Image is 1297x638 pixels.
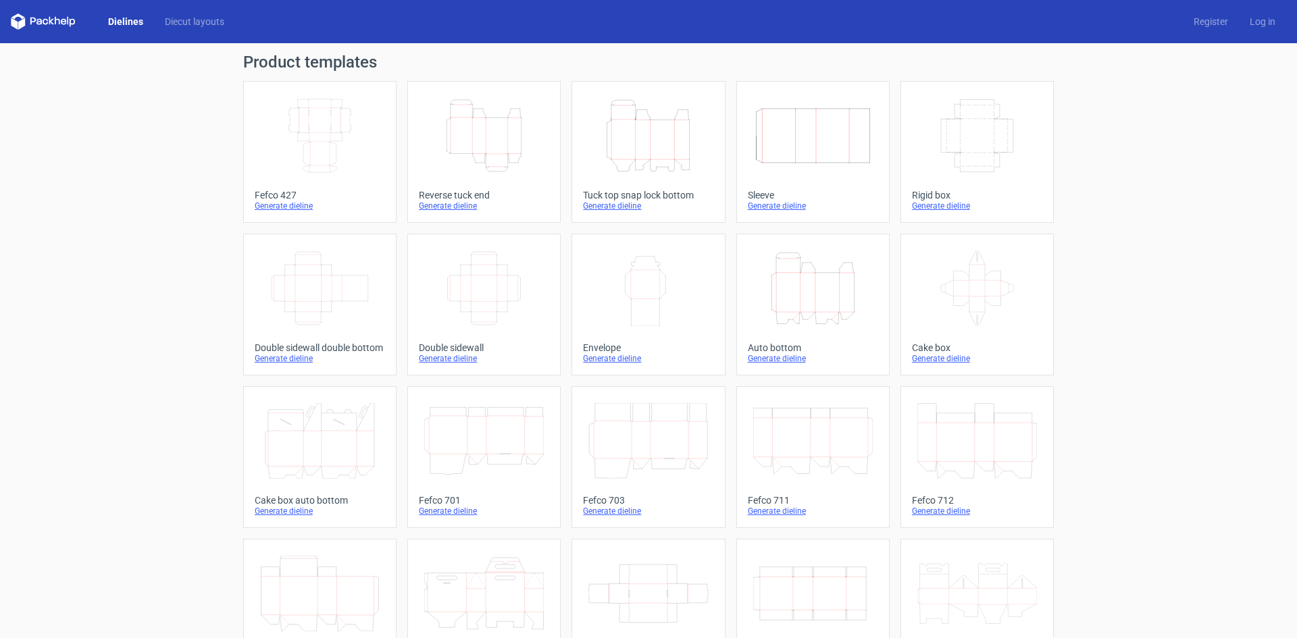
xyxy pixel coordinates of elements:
[407,386,561,528] a: Fefco 701Generate dieline
[407,234,561,375] a: Double sidewallGenerate dieline
[736,81,890,223] a: SleeveGenerate dieline
[900,234,1054,375] a: Cake boxGenerate dieline
[900,386,1054,528] a: Fefco 712Generate dieline
[255,506,385,516] div: Generate dieline
[912,201,1042,211] div: Generate dieline
[255,495,385,506] div: Cake box auto bottom
[407,81,561,223] a: Reverse tuck endGenerate dieline
[900,81,1054,223] a: Rigid boxGenerate dieline
[255,190,385,201] div: Fefco 427
[243,81,397,223] a: Fefco 427Generate dieline
[748,495,878,506] div: Fefco 711
[912,190,1042,201] div: Rigid box
[912,506,1042,516] div: Generate dieline
[571,234,725,375] a: EnvelopeGenerate dieline
[736,386,890,528] a: Fefco 711Generate dieline
[1239,15,1286,28] a: Log in
[255,201,385,211] div: Generate dieline
[419,495,549,506] div: Fefco 701
[748,353,878,364] div: Generate dieline
[419,201,549,211] div: Generate dieline
[243,234,397,375] a: Double sidewall double bottomGenerate dieline
[583,353,713,364] div: Generate dieline
[1183,15,1239,28] a: Register
[748,506,878,516] div: Generate dieline
[748,190,878,201] div: Sleeve
[583,201,713,211] div: Generate dieline
[255,342,385,353] div: Double sidewall double bottom
[255,353,385,364] div: Generate dieline
[97,15,154,28] a: Dielines
[419,506,549,516] div: Generate dieline
[583,495,713,506] div: Fefco 703
[583,342,713,353] div: Envelope
[419,190,549,201] div: Reverse tuck end
[419,353,549,364] div: Generate dieline
[571,386,725,528] a: Fefco 703Generate dieline
[736,234,890,375] a: Auto bottomGenerate dieline
[912,342,1042,353] div: Cake box
[154,15,235,28] a: Diecut layouts
[243,54,1054,70] h1: Product templates
[243,386,397,528] a: Cake box auto bottomGenerate dieline
[571,81,725,223] a: Tuck top snap lock bottomGenerate dieline
[419,342,549,353] div: Double sidewall
[748,342,878,353] div: Auto bottom
[583,506,713,516] div: Generate dieline
[912,495,1042,506] div: Fefco 712
[583,190,713,201] div: Tuck top snap lock bottom
[912,353,1042,364] div: Generate dieline
[748,201,878,211] div: Generate dieline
